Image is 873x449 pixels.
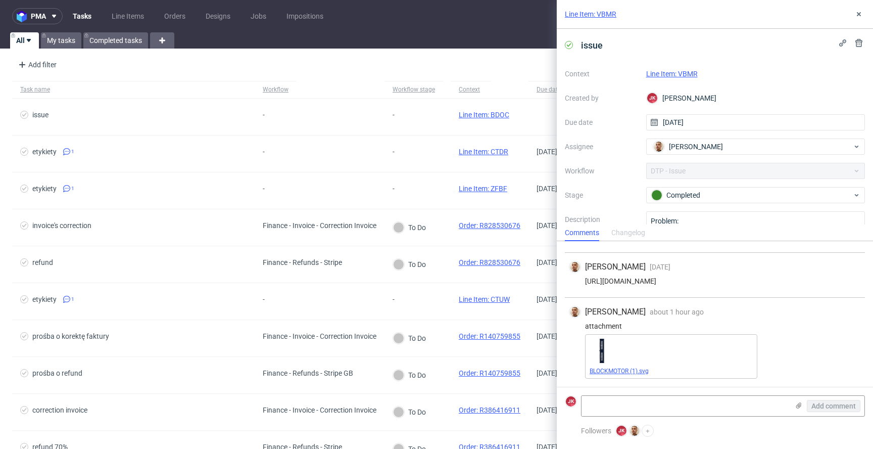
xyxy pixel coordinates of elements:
[459,295,510,303] a: Line Item: CTUW
[32,332,109,340] div: prośba o korektę faktury
[570,262,580,272] img: Bartłomiej Leśniczuk
[646,70,698,78] a: Line Item: VBMR
[459,221,520,230] a: Order: R828530676
[565,141,638,153] label: Assignee
[393,222,426,233] div: To Do
[590,339,614,363] img: BLOCKMOTOR (1).svg
[31,13,46,20] span: pma
[263,185,287,193] div: -
[12,8,63,24] button: pma
[651,190,852,201] div: Completed
[393,185,417,193] div: -
[537,185,557,193] span: [DATE]
[642,425,654,437] button: +
[263,332,376,340] div: Finance - Invoice - Correction Invoice
[83,32,148,49] a: Completed tasks
[654,142,664,152] img: Bartłomiej Leśniczuk
[41,32,81,49] a: My tasks
[263,111,287,119] div: -
[585,306,646,318] span: [PERSON_NAME]
[565,189,638,201] label: Stage
[616,426,626,436] figcaption: JK
[590,368,649,375] a: BLOCKMOTOR (1).svg
[393,259,426,270] div: To Do
[650,263,670,271] span: [DATE]
[71,148,74,156] span: 1
[646,211,865,260] textarea: Problem: Impact: What is needed?:
[459,369,520,377] a: Order: R140759855
[32,258,53,266] div: refund
[581,427,611,435] span: Followers
[393,111,417,119] div: -
[570,307,580,317] img: Bartłomiej Leśniczuk
[646,90,865,106] div: [PERSON_NAME]
[537,85,577,94] span: Due date
[200,8,236,24] a: Designs
[263,85,288,94] div: Workflow
[20,85,247,94] span: Task name
[669,142,723,152] span: [PERSON_NAME]
[263,369,353,377] div: Finance - Refunds - Stripe GB
[459,85,483,94] div: Context
[393,85,435,94] div: Workflow stage
[106,8,150,24] a: Line Items
[393,333,426,344] div: To Do
[32,148,57,156] div: etykiety
[245,8,272,24] a: Jobs
[32,111,48,119] div: issue
[459,111,509,119] a: Line Item: BDOC
[577,37,607,54] span: issue
[393,370,426,381] div: To Do
[537,148,557,156] span: [DATE]
[565,225,599,241] div: Comments
[263,221,376,230] div: Finance - Invoice - Correction Invoice
[393,295,417,303] div: -
[32,221,91,230] div: invoice's correction
[569,322,861,330] div: attachment
[67,8,98,24] a: Tasks
[459,185,507,193] a: Line Item: ZFBF
[537,406,557,414] span: [DATE]
[565,9,616,19] a: Line Item: VBMR
[565,92,638,104] label: Created by
[566,396,576,407] figcaption: JK
[32,185,57,193] div: etykiety
[585,261,646,273] span: [PERSON_NAME]
[537,295,557,303] span: [DATE]
[565,116,638,128] label: Due date
[459,332,520,340] a: Order: R140759855
[10,32,39,49] a: All
[393,148,417,156] div: -
[629,426,640,436] img: Bartłomiej Leśniczuk
[263,258,342,266] div: Finance - Refunds - Stripe
[647,93,657,103] figcaption: JK
[537,369,557,377] span: [DATE]
[537,258,557,266] span: [DATE]
[263,406,376,414] div: Finance - Invoice - Correction Invoice
[158,8,191,24] a: Orders
[611,225,645,241] div: Changelog
[263,295,287,303] div: -
[17,11,31,22] img: logo
[650,308,704,316] span: about 1 hour ago
[537,332,557,340] span: [DATE]
[565,68,638,80] label: Context
[565,165,638,177] label: Workflow
[459,258,520,266] a: Order: R828530676
[32,406,87,414] div: correction invoice
[393,407,426,418] div: To Do
[71,295,74,303] span: 1
[32,295,57,303] div: etykiety
[537,221,557,230] span: [DATE]
[280,8,329,24] a: Impositions
[14,57,59,73] div: Add filter
[569,277,861,285] div: [URL][DOMAIN_NAME]
[459,148,508,156] a: Line Item: CTDR
[263,148,287,156] div: -
[32,369,82,377] div: prośba o refund
[565,213,638,258] label: Description
[71,185,74,193] span: 1
[459,406,520,414] a: Order: R386416911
